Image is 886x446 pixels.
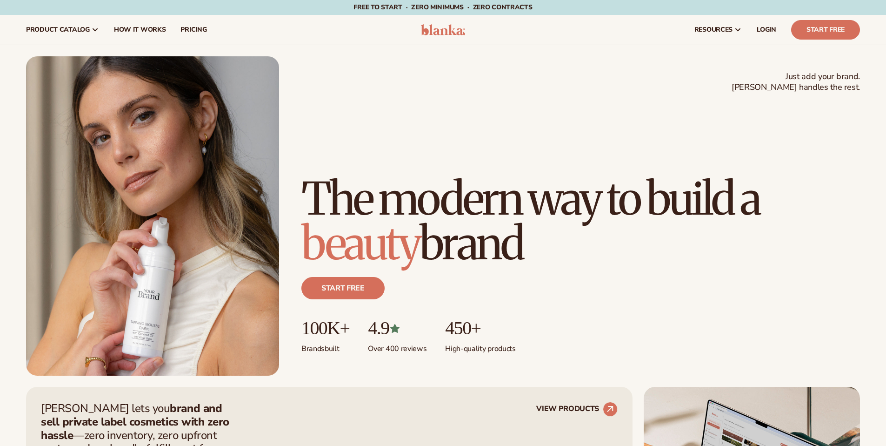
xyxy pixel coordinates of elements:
h1: The modern way to build a brand [301,176,860,266]
a: VIEW PRODUCTS [536,402,618,417]
span: LOGIN [757,26,776,34]
span: pricing [180,26,207,34]
a: How It Works [107,15,173,45]
p: 100K+ [301,318,349,338]
span: beauty [301,216,420,271]
p: Brands built [301,338,349,354]
img: logo [421,24,465,35]
a: product catalog [19,15,107,45]
a: resources [687,15,749,45]
span: Just add your brand. [PERSON_NAME] handles the rest. [732,71,860,93]
p: Over 400 reviews [368,338,426,354]
img: Female holding tanning mousse. [26,56,279,376]
span: resources [694,26,733,34]
a: pricing [173,15,214,45]
span: Free to start · ZERO minimums · ZERO contracts [353,3,532,12]
a: Start free [301,277,385,299]
a: LOGIN [749,15,784,45]
p: High-quality products [445,338,515,354]
p: 4.9 [368,318,426,338]
span: How It Works [114,26,166,34]
p: 450+ [445,318,515,338]
span: product catalog [26,26,90,34]
strong: brand and sell private label cosmetics with zero hassle [41,401,229,443]
a: Start Free [791,20,860,40]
